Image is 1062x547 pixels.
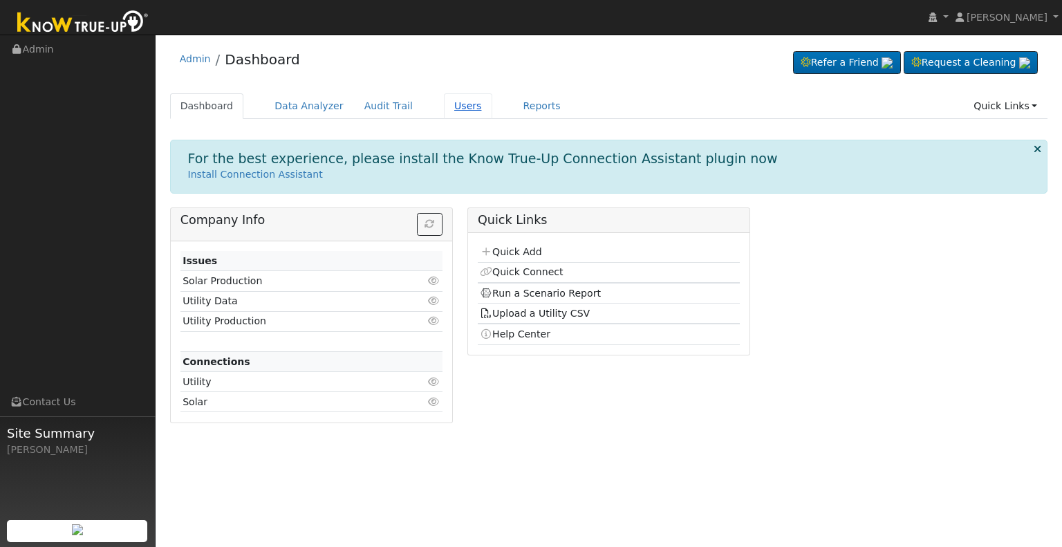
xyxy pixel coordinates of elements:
img: Know True-Up [10,8,156,39]
strong: Issues [183,255,217,266]
td: Utility [180,372,400,392]
a: Dashboard [225,51,300,68]
span: Site Summary [7,424,148,443]
a: Help Center [480,328,550,340]
img: retrieve [882,57,893,68]
h5: Company Info [180,213,442,228]
a: Dashboard [170,93,244,119]
a: Audit Trail [354,93,423,119]
a: Refer a Friend [793,51,901,75]
i: Click to view [428,296,440,306]
strong: Connections [183,356,250,367]
i: Click to view [428,316,440,326]
span: [PERSON_NAME] [967,12,1047,23]
a: Users [444,93,492,119]
a: Run a Scenario Report [480,288,601,299]
a: Quick Links [963,93,1047,119]
td: Solar [180,392,400,412]
a: Admin [180,53,211,64]
a: Quick Connect [480,266,563,277]
a: Reports [513,93,571,119]
a: Request a Cleaning [904,51,1038,75]
a: Install Connection Assistant [188,169,323,180]
a: Data Analyzer [264,93,354,119]
a: Quick Add [480,246,541,257]
a: Upload a Utility CSV [480,308,590,319]
td: Utility Production [180,311,400,331]
div: [PERSON_NAME] [7,443,148,457]
img: retrieve [1019,57,1030,68]
i: Click to view [428,276,440,286]
td: Solar Production [180,271,400,291]
i: Click to view [428,397,440,407]
img: retrieve [72,524,83,535]
h1: For the best experience, please install the Know True-Up Connection Assistant plugin now [188,151,778,167]
td: Utility Data [180,291,400,311]
h5: Quick Links [478,213,740,228]
i: Click to view [428,377,440,387]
